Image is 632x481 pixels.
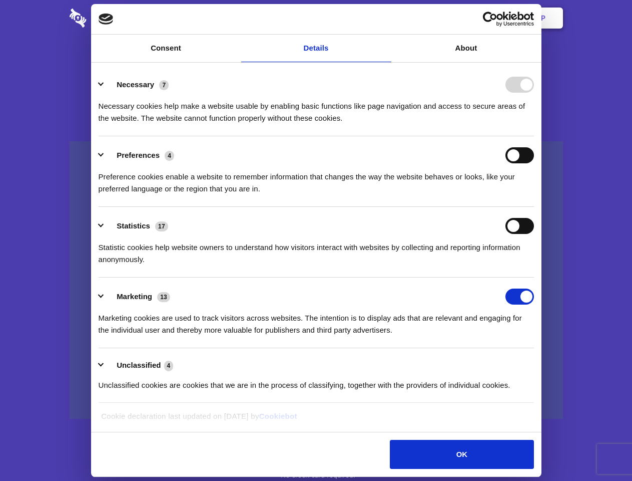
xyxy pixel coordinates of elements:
span: 4 [165,151,174,161]
a: Login [454,3,497,34]
a: Consent [91,35,241,62]
a: Usercentrics Cookiebot - opens in a new window [446,12,534,27]
h1: Eliminate Slack Data Loss. [70,45,563,81]
div: Necessary cookies help make a website usable by enabling basic functions like page navigation and... [99,93,534,124]
a: Cookiebot [259,412,297,420]
span: 17 [155,221,168,231]
label: Preferences [117,151,160,159]
h4: Auto-redaction of sensitive data, encrypted data sharing and self-destructing private chats. Shar... [70,91,563,124]
a: Wistia video thumbnail [70,141,563,419]
div: Unclassified cookies are cookies that we are in the process of classifying, together with the pro... [99,372,534,391]
img: logo-wordmark-white-trans-d4663122ce5f474addd5e946df7df03e33cb6a1c49d2221995e7729f52c070b2.svg [70,9,155,28]
span: 4 [164,361,174,371]
div: Preference cookies enable a website to remember information that changes the way the website beha... [99,163,534,195]
span: 7 [159,80,169,90]
a: Contact [406,3,452,34]
label: Necessary [117,80,154,89]
img: logo [99,14,114,25]
a: Pricing [294,3,337,34]
span: 13 [157,292,170,302]
label: Statistics [117,221,150,230]
a: About [391,35,541,62]
div: Cookie declaration last updated on [DATE] by [94,410,538,430]
button: Preferences (4) [99,147,181,163]
label: Marketing [117,292,152,301]
iframe: Drift Widget Chat Controller [582,431,620,469]
button: Unclassified (4) [99,359,180,372]
button: Marketing (13) [99,289,177,305]
div: Marketing cookies are used to track visitors across websites. The intention is to display ads tha... [99,305,534,336]
button: Statistics (17) [99,218,175,234]
button: OK [390,440,533,469]
button: Necessary (7) [99,77,175,93]
a: Details [241,35,391,62]
div: Statistic cookies help website owners to understand how visitors interact with websites by collec... [99,234,534,266]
